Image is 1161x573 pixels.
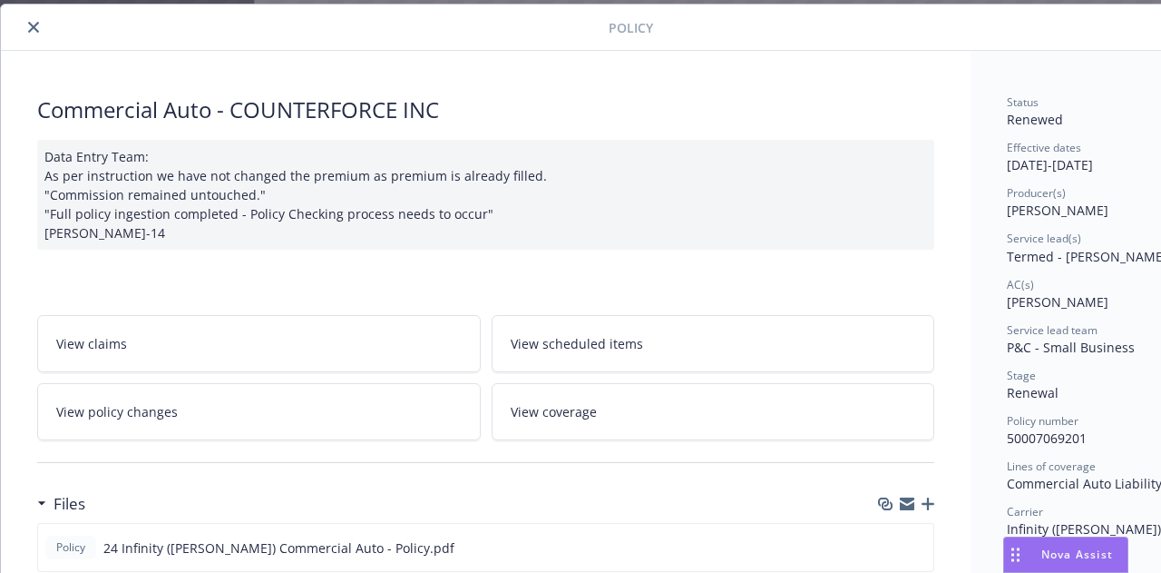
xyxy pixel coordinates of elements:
[1007,231,1081,246] span: Service lead(s)
[1007,94,1039,110] span: Status
[37,140,934,250] div: Data Entry Team: As per instruction we have not changed the premium as premium is already filled....
[1007,322,1098,338] span: Service lead team
[37,315,481,372] a: View claims
[910,538,926,558] button: preview file
[1007,413,1078,429] span: Policy number
[511,402,597,421] span: View coverage
[1004,538,1027,572] div: Drag to move
[103,538,454,558] span: 24 Infinity ([PERSON_NAME]) Commercial Auto - Policy.pdf
[881,538,895,558] button: download file
[23,16,44,38] button: close
[37,383,481,440] a: View policy changes
[53,539,89,556] span: Policy
[37,94,934,125] div: Commercial Auto - COUNTERFORCE INC
[56,402,178,421] span: View policy changes
[54,492,85,516] h3: Files
[1007,202,1108,219] span: [PERSON_NAME]
[56,334,127,353] span: View claims
[1007,277,1034,292] span: AC(s)
[609,18,653,37] span: Policy
[492,315,935,372] a: View scheduled items
[1003,537,1128,573] button: Nova Assist
[1007,140,1081,155] span: Effective dates
[1007,384,1059,401] span: Renewal
[1007,111,1063,128] span: Renewed
[37,492,85,516] div: Files
[1007,459,1096,474] span: Lines of coverage
[1007,368,1036,383] span: Stage
[1007,185,1066,201] span: Producer(s)
[1007,504,1043,519] span: Carrier
[492,383,935,440] a: View coverage
[1007,293,1108,311] span: [PERSON_NAME]
[1007,430,1087,447] span: 50007069201
[1007,520,1161,538] span: Infinity ([PERSON_NAME])
[511,334,643,353] span: View scheduled items
[1007,339,1135,356] span: P&C - Small Business
[1041,547,1113,562] span: Nova Assist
